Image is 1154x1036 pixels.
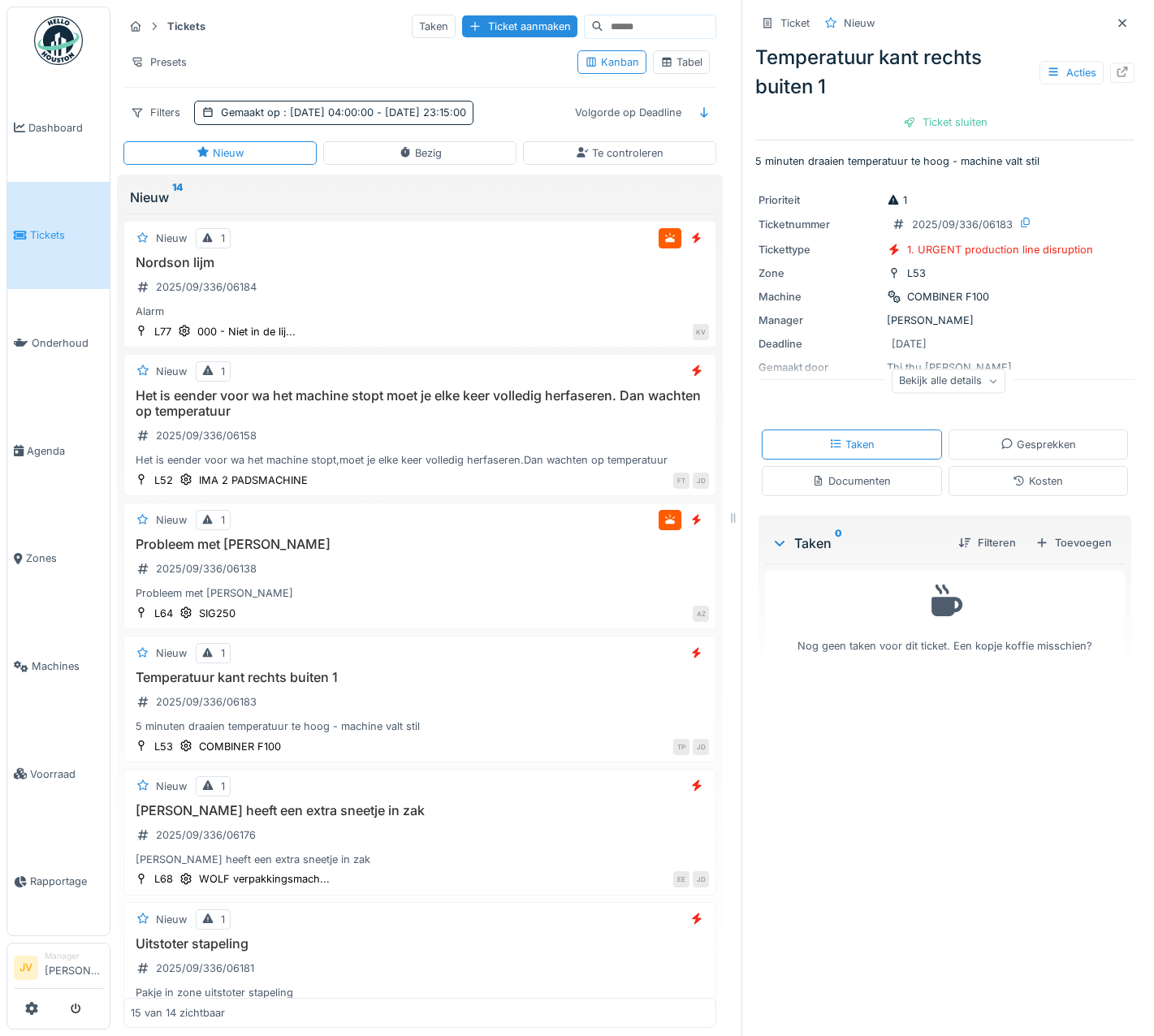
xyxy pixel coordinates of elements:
div: Nieuw [156,779,187,794]
div: L53 [907,265,926,281]
div: JD [693,473,709,489]
div: Tabel [660,54,702,70]
div: Nieuw [156,231,187,246]
div: Het is eender voor wa het machine stopt,moet je elke keer volledig herfaseren.Dan wachten op temp... [131,452,709,468]
div: Taken [829,437,875,452]
a: Onderhoud [7,289,110,397]
div: Ticket aanmaken [462,15,577,37]
h3: Uitstoter stapeling [131,936,709,952]
span: Tickets [30,227,103,243]
div: 1 [221,512,225,528]
div: Kosten [1013,473,1063,489]
h3: Het is eender voor wa het machine stopt moet je elke keer volledig herfaseren. Dan wachten op tem... [131,388,709,419]
div: Manager [45,950,103,962]
div: Taken [412,15,456,38]
span: Machines [32,658,103,674]
div: [PERSON_NAME] heeft een extra sneetje in zak [131,852,709,867]
div: L64 [154,606,173,621]
div: SIG250 [199,606,236,621]
span: Zones [26,550,103,566]
div: AZ [693,606,709,622]
div: JD [693,871,709,887]
a: Voorraad [7,720,110,828]
div: Nieuw [156,912,187,927]
div: Manager [759,313,880,328]
div: COMBINER F100 [199,739,281,754]
div: 2025/09/336/06183 [912,217,1013,232]
li: JV [14,956,38,980]
div: [PERSON_NAME] [759,313,1131,328]
a: Rapportage [7,828,110,936]
div: L77 [154,324,171,339]
div: Bekijk alle details [892,369,1005,393]
div: TP [673,739,689,755]
span: Onderhoud [32,335,103,351]
span: Voorraad [30,766,103,782]
img: Badge_color-CXgf-gQk.svg [34,16,83,65]
div: Volgorde op Deadline [568,101,689,124]
div: Nog geen taken voor dit ticket. Een kopje koffie misschien? [776,578,1114,654]
p: 5 minuten draaien temperatuur te hoog - machine valt stil [755,153,1135,169]
div: 1 [221,645,225,661]
span: Rapportage [30,874,103,889]
div: Ticketnummer [759,217,880,232]
div: Deadline [759,336,880,352]
h3: Nordson lijm [131,255,709,270]
div: Acties [1039,61,1104,84]
div: 1 [887,192,907,208]
div: L68 [154,871,173,887]
div: Nieuw [197,145,244,161]
strong: Tickets [161,19,212,34]
div: 1 [221,231,225,246]
div: 2025/09/336/06158 [156,428,257,443]
div: L53 [154,739,173,754]
div: IMA 2 PADSMACHINE [199,473,308,488]
div: Temperatuur kant rechts buiten 1 [755,43,1135,101]
span: Dashboard [28,120,103,136]
div: Alarm [131,304,709,319]
div: Ticket sluiten [897,111,994,133]
div: Tickettype [759,242,880,257]
span: Agenda [27,443,103,459]
div: Toevoegen [1029,532,1118,554]
div: FT [673,473,689,489]
div: 000 - Niet in de lij... [197,324,296,339]
h3: [PERSON_NAME] heeft een extra sneetje in zak [131,803,709,818]
a: Agenda [7,397,110,505]
div: Nieuw [844,15,875,31]
div: Filteren [952,532,1022,554]
a: Tickets [7,182,110,290]
div: Prioriteit [759,192,880,208]
div: Nieuw [130,188,710,207]
div: 15 van 14 zichtbaar [131,1005,225,1021]
div: KV [693,324,709,340]
sup: 14 [172,188,183,207]
li: [PERSON_NAME] [45,950,103,985]
div: 5 minuten draaien temperatuur te hoog - machine valt stil [131,719,709,734]
sup: 0 [835,533,842,553]
div: Nieuw [156,512,187,528]
div: Pakje in zone uitstoter stapeling [131,985,709,1000]
div: Probleem met [PERSON_NAME] [131,585,709,601]
a: Zones [7,505,110,613]
div: EE [673,871,689,887]
div: Machine [759,289,880,304]
div: Documenten [812,473,891,489]
div: [DATE] [892,336,927,352]
div: 2025/09/336/06184 [156,279,257,295]
div: 2025/09/336/06181 [156,960,254,976]
span: : [DATE] 04:00:00 - [DATE] 23:15:00 [280,106,466,119]
div: 1 [221,364,225,379]
div: 2025/09/336/06183 [156,694,257,710]
div: COMBINER F100 [907,289,989,304]
div: Nieuw [156,645,187,661]
div: 2025/09/336/06138 [156,561,257,576]
a: Dashboard [7,74,110,182]
div: Kanban [585,54,639,70]
div: Filters [123,101,188,124]
a: Machines [7,612,110,720]
a: JV Manager[PERSON_NAME] [14,950,103,989]
div: WOLF verpakkingsmach... [199,871,330,887]
div: 1. URGENT production line disruption [907,242,1093,257]
div: Nieuw [156,364,187,379]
